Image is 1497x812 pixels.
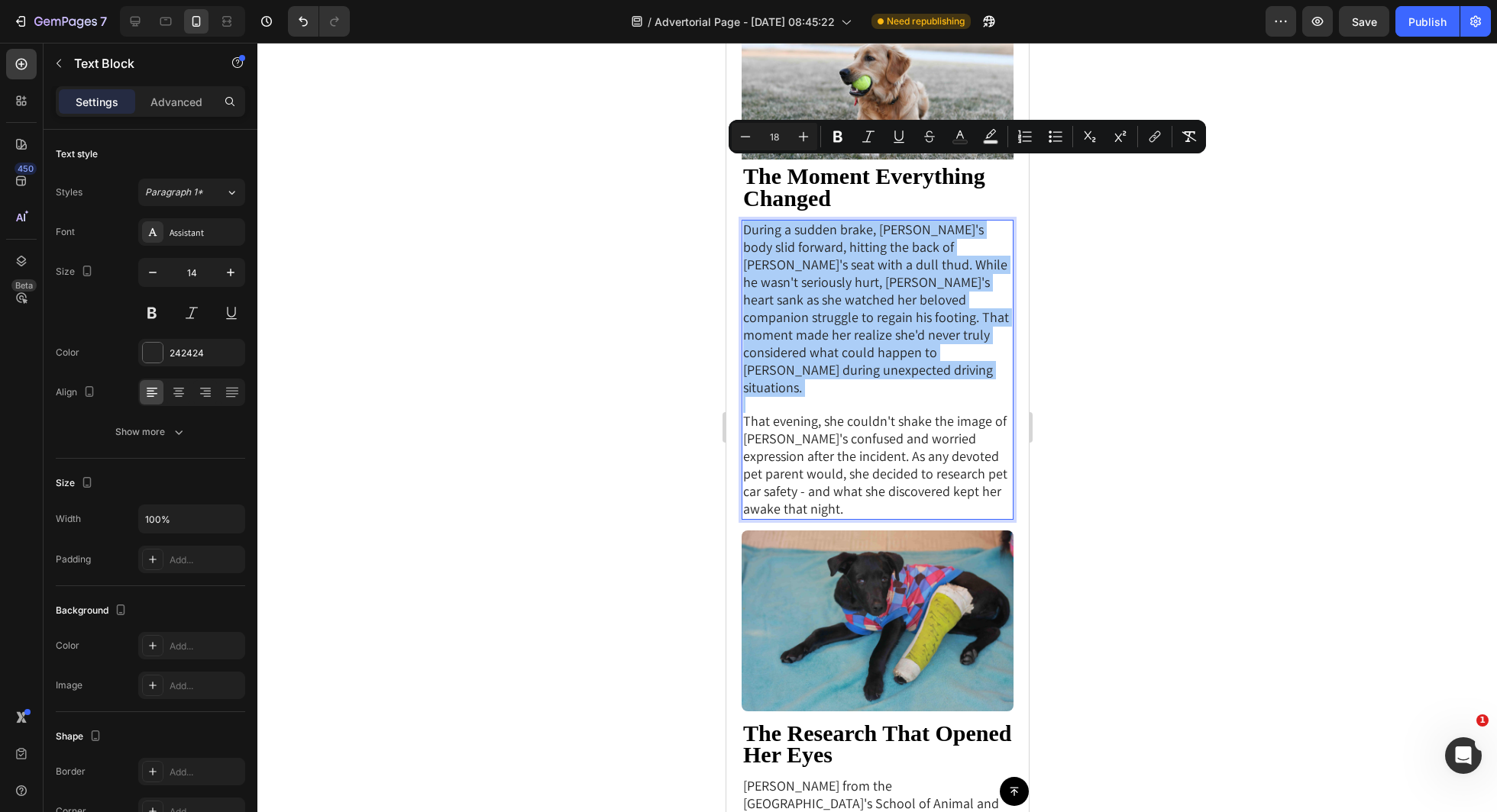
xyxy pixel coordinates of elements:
span: During a sudden brake, [PERSON_NAME]'s body slid forward, hitting the back of [PERSON_NAME]'s sea... [17,178,283,353]
div: Editor contextual toolbar [729,120,1206,153]
span: The Research That Opened Her Eyes [17,678,285,723]
div: Width [56,512,81,526]
img: gempages_578668562021876617-698184d0-7260-4feb-a654-cf9b381134fa.jpg [15,488,287,669]
span: Paragraph 1* [145,185,203,199]
div: Show more [115,424,186,440]
div: Publish [1408,14,1447,30]
div: Add... [170,765,241,779]
button: Save [1339,6,1389,37]
div: Styles [56,185,82,199]
div: Padding [56,553,91,566]
span: Save [1352,15,1377,28]
div: Rich Text Editor. Editing area: main [15,177,287,477]
button: Show more [56,418,245,446]
div: 242424 [170,346,241,360]
span: 1 [1476,714,1489,727]
div: Shape [56,727,105,747]
div: 450 [15,163,37,175]
input: Auto [139,505,244,533]
button: Publish [1395,6,1460,37]
span: The Moment Everything Changed [17,121,259,168]
span: Advertorial Page - [DATE] 08:45:22 [655,14,835,30]
div: Color [56,346,79,359]
div: Add... [170,553,241,567]
button: Paragraph 1* [138,179,245,206]
p: Advanced [150,94,202,110]
div: Beta [11,279,37,292]
iframe: Intercom live chat [1445,737,1482,774]
span: That evening, she couldn't shake the image of [PERSON_NAME]'s confused and worried expression aft... [17,369,281,475]
p: 7 [100,12,107,31]
div: Assistant [170,226,241,240]
button: 7 [6,6,114,37]
div: Add... [170,640,241,653]
div: Size [56,262,96,282]
div: Size [56,473,96,494]
div: Add... [170,679,241,693]
div: Border [56,765,86,778]
div: Image [56,678,82,692]
iframe: Design area [726,43,1029,812]
div: Align [56,382,99,403]
div: Text style [56,147,98,161]
div: Background [56,601,130,621]
p: Text Block [74,54,204,72]
div: Color [56,639,79,652]
span: Need republishing [887,14,965,28]
div: Font [56,225,75,239]
span: / [648,14,652,30]
p: Settings [76,94,118,110]
div: Undo/Redo [288,6,350,37]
